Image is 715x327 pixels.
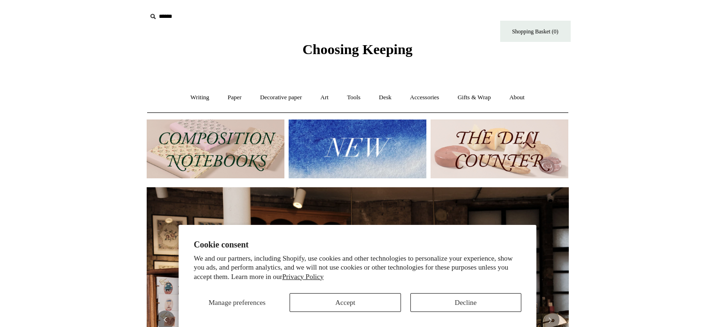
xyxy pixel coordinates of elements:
[401,85,448,110] a: Accessories
[289,120,426,178] img: New.jpg__PID:f73bdf93-380a-4a35-bcfe-7823039498e1
[302,41,412,57] span: Choosing Keeping
[449,85,499,110] a: Gifts & Wrap
[194,293,280,312] button: Manage preferences
[500,21,571,42] a: Shopping Basket (0)
[147,120,284,178] img: 202302 Composition ledgers.jpg__PID:69722ee6-fa44-49dd-a067-31375e5d54ec
[290,293,401,312] button: Accept
[182,85,218,110] a: Writing
[219,85,250,110] a: Paper
[312,85,337,110] a: Art
[283,273,324,280] a: Privacy Policy
[338,85,369,110] a: Tools
[302,49,412,56] a: Choosing Keeping
[251,85,310,110] a: Decorative paper
[194,254,521,282] p: We and our partners, including Shopify, use cookies and other technologies to personalize your ex...
[194,240,521,250] h2: Cookie consent
[410,293,521,312] button: Decline
[501,85,533,110] a: About
[370,85,400,110] a: Desk
[431,120,568,178] img: The Deli Counter
[209,299,266,306] span: Manage preferences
